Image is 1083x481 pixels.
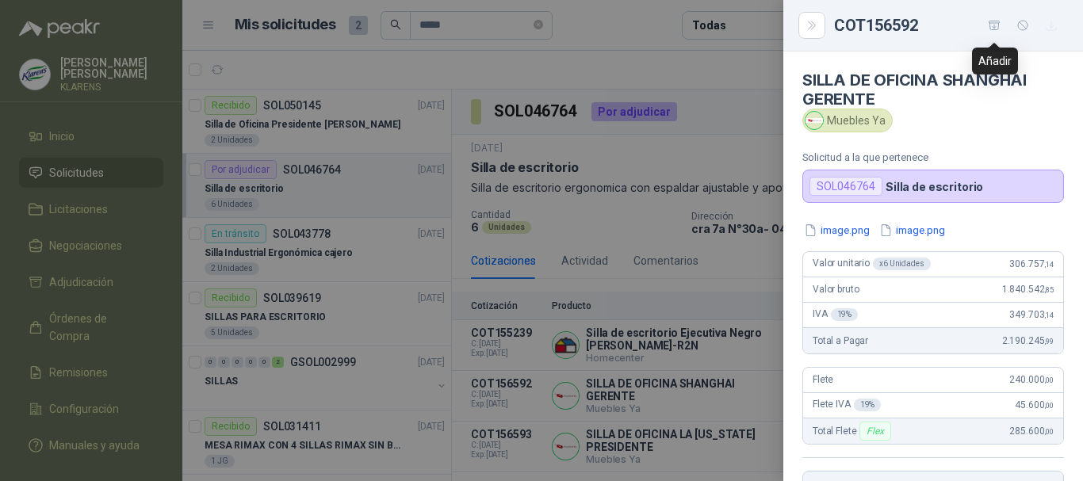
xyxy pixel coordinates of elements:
[1015,399,1054,410] span: 45.600
[831,308,859,321] div: 19 %
[1002,284,1054,295] span: 1.840.542
[1044,337,1054,345] span: ,99
[873,258,931,270] div: x 6 Unidades
[1044,285,1054,294] span: ,85
[813,422,894,441] span: Total Flete
[1044,260,1054,269] span: ,14
[813,335,868,346] span: Total a Pagar
[802,222,871,239] button: image.png
[972,48,1018,74] div: Añadir
[1009,309,1054,320] span: 349.703
[1009,258,1054,269] span: 306.757
[809,177,882,196] div: SOL046764
[1044,311,1054,319] span: ,14
[806,112,823,129] img: Company Logo
[813,284,859,295] span: Valor bruto
[886,180,983,193] p: Silla de escritorio
[1009,426,1054,437] span: 285.600
[802,71,1064,109] h4: SILLA DE OFICINA SHANGHAI GERENTE
[802,151,1064,163] p: Solicitud a la que pertenece
[859,422,890,441] div: Flex
[813,399,881,411] span: Flete IVA
[802,109,893,132] div: Muebles Ya
[834,13,1064,38] div: COT156592
[1009,374,1054,385] span: 240.000
[813,308,858,321] span: IVA
[813,258,931,270] span: Valor unitario
[1044,427,1054,436] span: ,00
[1044,401,1054,410] span: ,00
[1044,376,1054,384] span: ,00
[802,16,821,35] button: Close
[878,222,947,239] button: image.png
[813,374,833,385] span: Flete
[1002,335,1054,346] span: 2.190.245
[854,399,882,411] div: 19 %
